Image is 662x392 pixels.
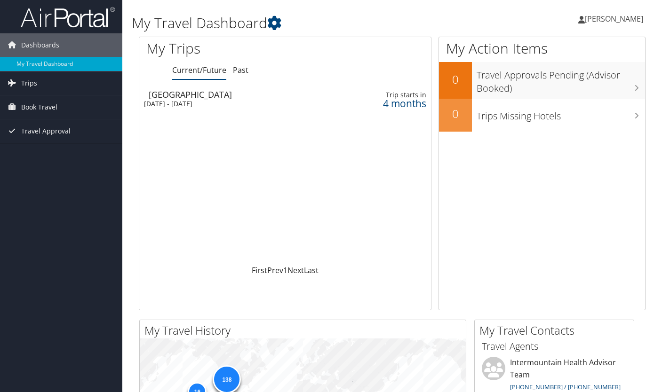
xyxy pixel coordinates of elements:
a: 0Trips Missing Hotels [439,99,645,132]
h1: My Travel Dashboard [132,13,479,33]
a: Next [287,265,304,275]
a: Past [233,65,248,75]
div: [DATE] - [DATE] [144,100,320,108]
h3: Travel Approvals Pending (Advisor Booked) [477,64,645,95]
span: Book Travel [21,95,57,119]
h3: Travel Agents [482,340,627,353]
h2: 0 [439,106,472,122]
a: [PERSON_NAME] [578,5,653,33]
h2: My Travel History [144,322,466,338]
a: [PHONE_NUMBER] / [PHONE_NUMBER] [510,383,621,391]
div: [GEOGRAPHIC_DATA] [149,90,325,99]
h3: Trips Missing Hotels [477,105,645,123]
a: Last [304,265,319,275]
h1: My Action Items [439,39,645,58]
span: Dashboards [21,33,59,57]
a: First [252,265,267,275]
img: airportal-logo.png [21,6,115,28]
a: 0Travel Approvals Pending (Advisor Booked) [439,62,645,98]
span: Travel Approval [21,119,71,143]
a: Prev [267,265,283,275]
div: 4 months [354,99,426,108]
h2: 0 [439,71,472,87]
h2: My Travel Contacts [479,322,634,338]
div: Trip starts in [354,91,426,99]
a: 1 [283,265,287,275]
span: Trips [21,71,37,95]
span: [PERSON_NAME] [585,14,643,24]
a: Current/Future [172,65,226,75]
h1: My Trips [146,39,303,58]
